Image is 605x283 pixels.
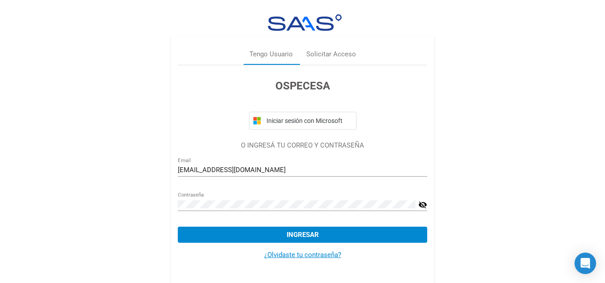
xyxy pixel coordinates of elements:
span: Ingresar [287,231,319,239]
a: ¿Olvidaste tu contraseña? [264,251,341,259]
button: Ingresar [178,227,427,243]
p: O INGRESÁ TU CORREO Y CONTRASEÑA [178,140,427,151]
button: Iniciar sesión con Microsoft [249,112,356,130]
div: Solicitar Acceso [306,49,356,59]
span: Iniciar sesión con Microsoft [265,117,352,124]
mat-icon: visibility_off [418,199,427,210]
div: Open Intercom Messenger [575,253,596,274]
h3: OSPECESA [178,78,427,94]
div: Tengo Usuario [249,49,293,59]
